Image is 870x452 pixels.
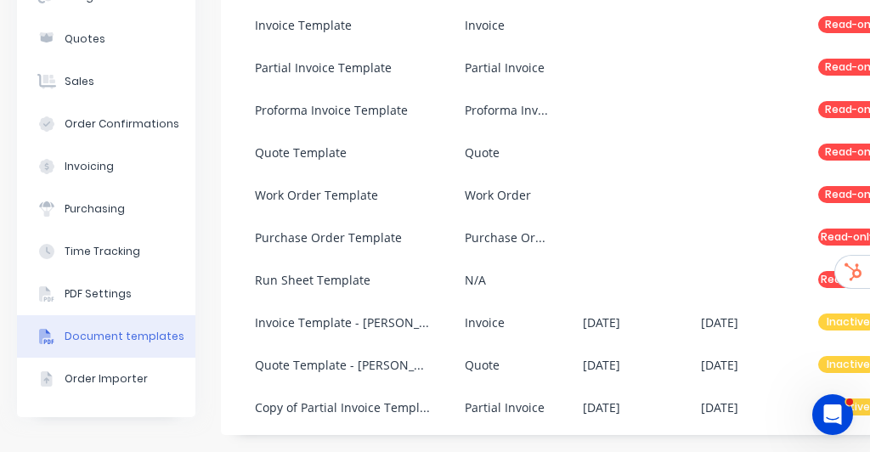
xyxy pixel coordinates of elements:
[465,186,531,204] div: Work Order
[255,398,431,416] div: Copy of Partial Invoice Template
[17,315,195,358] button: Document templates
[465,59,545,76] div: Partial Invoice
[17,103,195,145] button: Order Confirmations
[65,201,125,217] div: Purchasing
[701,398,738,416] div: [DATE]
[255,314,431,331] div: Invoice Template - [PERSON_NAME] Made
[65,31,105,47] div: Quotes
[465,229,549,246] div: Purchase Order
[65,244,140,259] div: Time Tracking
[812,394,853,435] iframe: Intercom live chat
[17,188,195,230] button: Purchasing
[65,371,148,387] div: Order Importer
[465,144,500,161] div: Quote
[701,314,738,331] div: [DATE]
[255,186,378,204] div: Work Order Template
[17,145,195,188] button: Invoicing
[65,329,184,344] div: Document templates
[17,60,195,103] button: Sales
[255,229,402,246] div: Purchase Order Template
[465,101,549,119] div: Proforma Invoice
[17,273,195,315] button: PDF Settings
[465,16,505,34] div: Invoice
[255,59,392,76] div: Partial Invoice Template
[255,356,431,374] div: Quote Template - [PERSON_NAME]
[255,101,408,119] div: Proforma Invoice Template
[583,398,620,416] div: [DATE]
[65,159,114,174] div: Invoicing
[255,144,347,161] div: Quote Template
[17,18,195,60] button: Quotes
[65,286,132,302] div: PDF Settings
[583,356,620,374] div: [DATE]
[255,16,352,34] div: Invoice Template
[701,356,738,374] div: [DATE]
[465,314,505,331] div: Invoice
[65,74,94,89] div: Sales
[465,271,486,289] div: N/A
[465,398,545,416] div: Partial Invoice
[17,230,195,273] button: Time Tracking
[17,358,195,400] button: Order Importer
[255,271,370,289] div: Run Sheet Template
[465,356,500,374] div: Quote
[583,314,620,331] div: [DATE]
[65,116,179,132] div: Order Confirmations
